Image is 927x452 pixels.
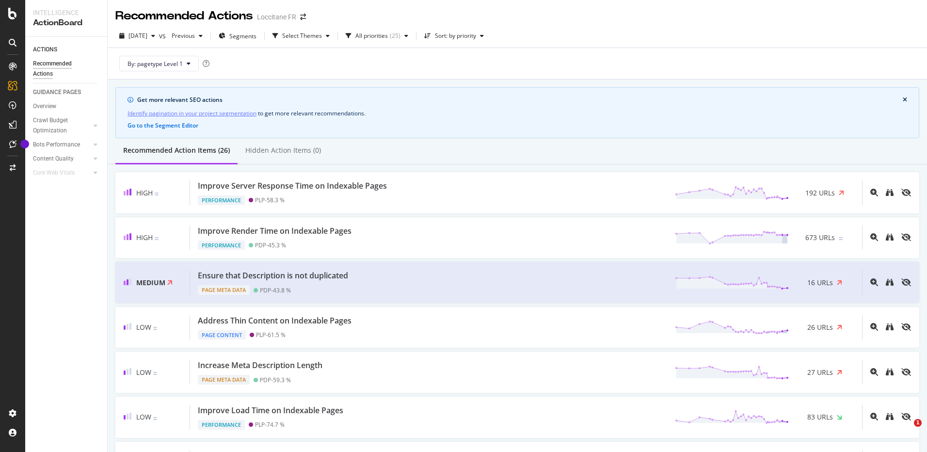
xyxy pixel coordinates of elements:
[282,33,322,39] div: Select Themes
[198,270,348,281] div: Ensure that Description is not duplicated
[260,376,291,384] div: PDP - 59.3 %
[886,368,894,377] a: binoculars
[269,28,334,44] button: Select Themes
[136,278,165,287] span: Medium
[870,278,878,286] div: magnifying-glass-plus
[229,32,256,40] span: Segments
[870,413,878,420] div: magnifying-glass-plus
[115,8,253,24] div: Recommended Actions
[255,242,286,249] div: PDP - 45.3 %
[198,405,343,416] div: Improve Load Time on Indexable Pages
[886,233,894,242] a: binoculars
[901,323,911,331] div: eye-slash
[901,189,911,196] div: eye-slash
[870,323,878,331] div: magnifying-glass-plus
[198,420,245,430] div: Performance
[33,115,91,136] a: Crawl Budget Optimization
[886,278,894,286] div: binoculars
[901,413,911,420] div: eye-slash
[128,122,198,129] button: Go to the Segment Editor
[886,278,894,287] a: binoculars
[807,278,833,288] span: 16 URLs
[901,368,911,376] div: eye-slash
[33,154,74,164] div: Content Quality
[33,8,99,17] div: Intelligence
[155,237,159,240] img: Equal
[128,60,183,68] span: By: pagetype Level 1
[420,28,488,44] button: Sort: by priority
[198,241,245,250] div: Performance
[255,196,285,204] div: PLP - 58.3 %
[168,32,195,40] span: Previous
[198,285,250,295] div: Page Meta Data
[198,315,352,326] div: Address Thin Content on Indexable Pages
[805,188,835,198] span: 192 URLs
[20,140,29,148] div: Tooltip anchor
[136,233,153,242] span: High
[33,87,100,97] a: GUIDANCE PAGES
[256,331,286,339] div: PLP - 61.5 %
[33,45,57,55] div: ACTIONS
[300,14,306,20] div: arrow-right-arrow-left
[33,168,75,178] div: Core Web Vitals
[914,419,922,427] span: 1
[390,33,400,39] div: ( 25 )
[136,188,153,197] span: High
[33,101,100,112] a: Overview
[257,12,296,22] div: Loccitane FR
[900,95,910,105] button: close banner
[260,287,291,294] div: PDP - 43.8 %
[886,412,894,421] a: binoculars
[198,360,322,371] div: Increase Meta Description Length
[33,59,100,79] a: Recommended Actions
[255,421,285,428] div: PLP - 74.7 %
[119,56,199,71] button: By: pagetype Level 1
[123,145,230,155] div: Recommended Action Items (26)
[136,323,151,332] span: Low
[870,233,878,241] div: magnifying-glass-plus
[33,45,100,55] a: ACTIONS
[901,278,911,286] div: eye-slash
[886,323,894,331] div: binoculars
[807,412,833,422] span: 83 URLs
[115,87,919,138] div: info banner
[33,154,91,164] a: Content Quality
[805,233,835,242] span: 673 URLs
[198,226,352,237] div: Improve Render Time on Indexable Pages
[870,189,878,196] div: magnifying-glass-plus
[886,323,894,332] a: binoculars
[159,31,168,41] span: vs
[886,233,894,241] div: binoculars
[215,28,260,44] button: Segments
[33,101,56,112] div: Overview
[33,115,84,136] div: Crawl Budget Optimization
[198,375,250,385] div: Page Meta Data
[886,413,894,420] div: binoculars
[33,17,99,29] div: ActionBoard
[168,28,207,44] button: Previous
[153,372,157,375] img: Equal
[342,28,412,44] button: All priorities(25)
[33,87,81,97] div: GUIDANCE PAGES
[128,108,907,118] div: to get more relevant recommendations .
[136,368,151,377] span: Low
[435,33,476,39] div: Sort: by priority
[33,140,80,150] div: Bots Performance
[886,368,894,376] div: binoculars
[153,417,157,420] img: Equal
[870,368,878,376] div: magnifying-glass-plus
[807,368,833,377] span: 27 URLs
[886,189,894,196] div: binoculars
[136,412,151,421] span: Low
[198,180,387,192] div: Improve Server Response Time on Indexable Pages
[839,237,843,240] img: Equal
[128,108,256,118] a: Identify pagination in your project segmentation
[33,59,91,79] div: Recommended Actions
[198,330,246,340] div: Page Content
[901,233,911,241] div: eye-slash
[128,32,147,40] span: 2025 Aug. 23rd
[33,140,91,150] a: Bots Performance
[198,195,245,205] div: Performance
[153,327,157,330] img: Equal
[886,188,894,197] a: binoculars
